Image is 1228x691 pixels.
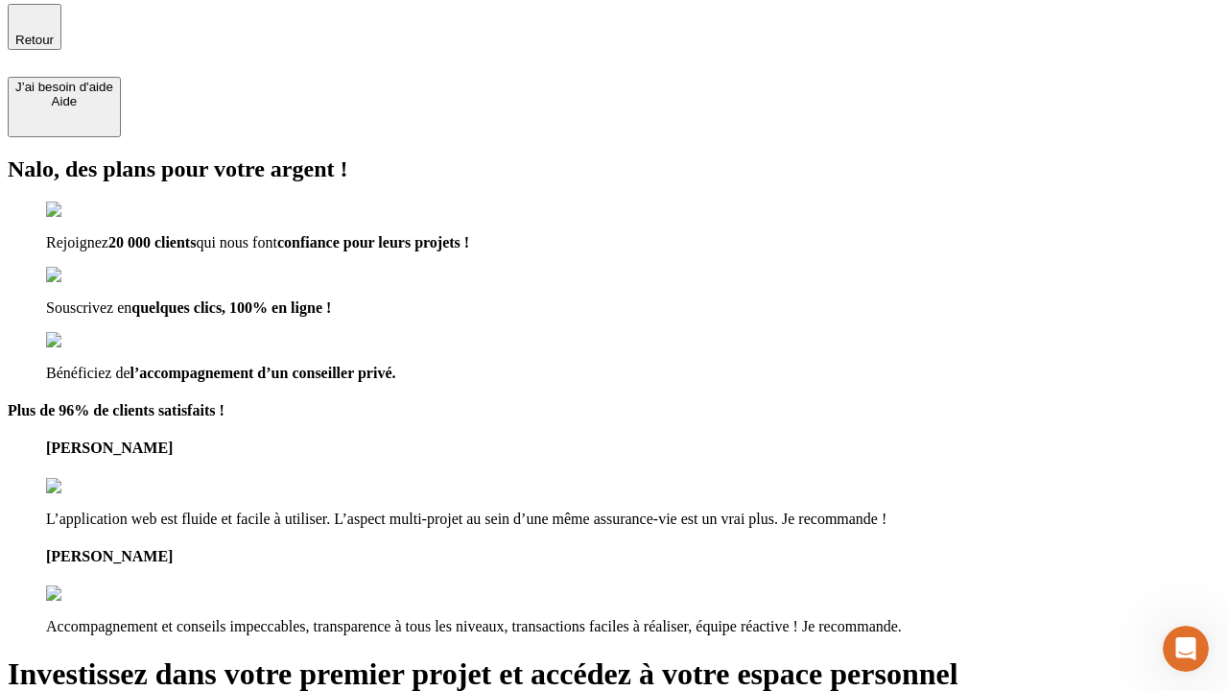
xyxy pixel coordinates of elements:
[131,299,331,316] span: quelques clics, 100% en ligne !
[46,299,131,316] span: Souscrivez en
[46,332,129,349] img: checkmark
[46,267,129,284] img: checkmark
[108,234,197,250] span: 20 000 clients
[8,156,1220,182] h2: Nalo, des plans pour votre argent !
[8,77,121,137] button: J’ai besoin d'aideAide
[15,80,113,94] div: J’ai besoin d'aide
[15,94,113,108] div: Aide
[46,440,1220,457] h4: [PERSON_NAME]
[1163,626,1209,672] iframe: Intercom live chat
[46,585,141,603] img: reviews stars
[46,478,141,495] img: reviews stars
[46,365,130,381] span: Bénéficiez de
[46,618,1220,635] p: Accompagnement et conseils impeccables, transparence à tous les niveaux, transactions faciles à r...
[15,33,54,47] span: Retour
[46,511,1220,528] p: L’application web est fluide et facile à utiliser. L’aspect multi-projet au sein d’une même assur...
[46,234,108,250] span: Rejoignez
[46,548,1220,565] h4: [PERSON_NAME]
[130,365,396,381] span: l’accompagnement d’un conseiller privé.
[8,402,1220,419] h4: Plus de 96% de clients satisfaits !
[277,234,469,250] span: confiance pour leurs projets !
[196,234,276,250] span: qui nous font
[46,202,129,219] img: checkmark
[8,4,61,50] button: Retour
